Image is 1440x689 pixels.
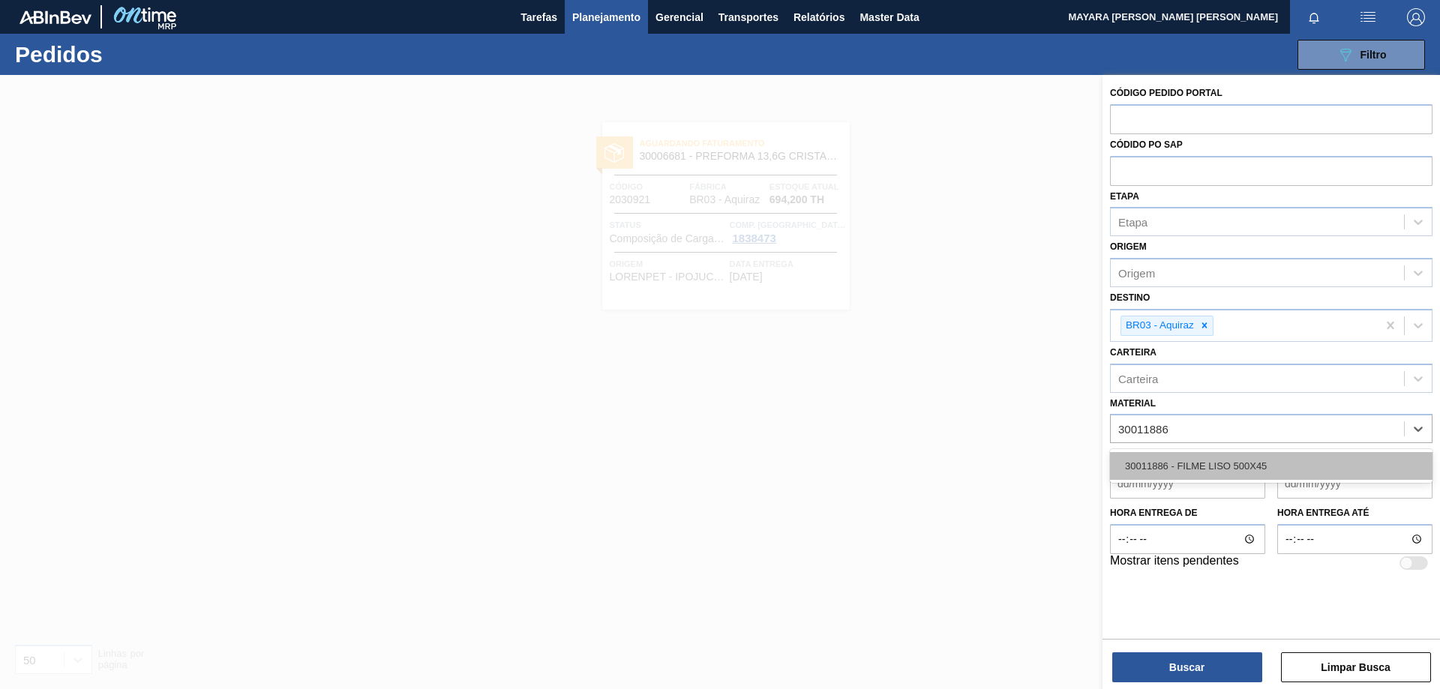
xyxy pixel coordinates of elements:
[793,8,844,26] span: Relatórios
[1110,452,1432,480] div: 30011886 - FILME LISO 500X45
[718,8,778,26] span: Transportes
[1110,469,1265,499] input: dd/mm/yyyy
[1110,88,1222,98] label: Código Pedido Portal
[1360,49,1387,61] span: Filtro
[1290,7,1338,28] button: Notificações
[1110,347,1156,358] label: Carteira
[1110,191,1139,202] label: Etapa
[15,46,239,63] h1: Pedidos
[520,8,557,26] span: Tarefas
[1110,502,1265,524] label: Hora entrega de
[1359,8,1377,26] img: userActions
[1118,372,1158,385] div: Carteira
[1110,241,1147,252] label: Origem
[1277,469,1432,499] input: dd/mm/yyyy
[1110,292,1150,303] label: Destino
[859,8,919,26] span: Master Data
[1277,502,1432,524] label: Hora entrega até
[19,10,91,24] img: TNhmsLtSVTkK8tSr43FrP2fwEKptu5GPRR3wAAAABJRU5ErkJggg==
[1297,40,1425,70] button: Filtro
[572,8,640,26] span: Planejamento
[1110,398,1156,409] label: Material
[1110,554,1239,572] label: Mostrar itens pendentes
[1407,8,1425,26] img: Logout
[1118,216,1147,229] div: Etapa
[1118,267,1155,280] div: Origem
[1121,316,1196,335] div: BR03 - Aquiraz
[1110,139,1183,150] label: Códido PO SAP
[655,8,703,26] span: Gerencial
